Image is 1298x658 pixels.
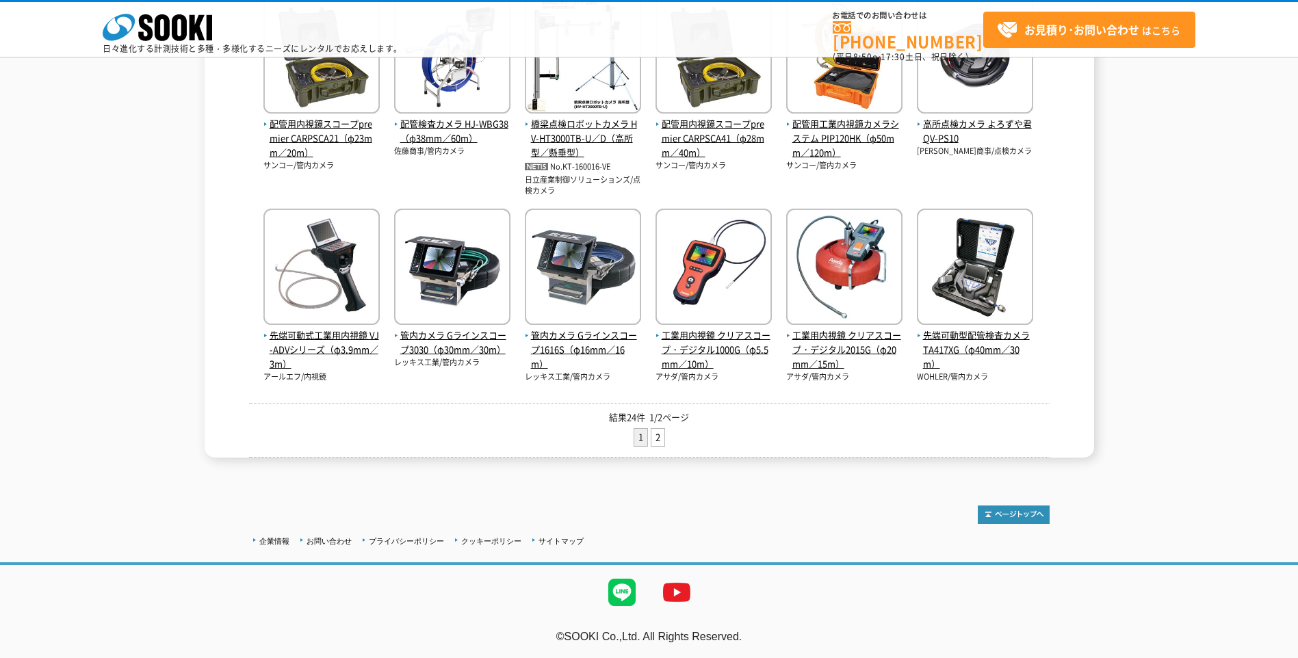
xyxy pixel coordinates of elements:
span: お電話でのお問い合わせは [833,12,983,20]
span: はこちら [997,20,1180,40]
span: 工業用内視鏡 クリアスコープ・デジタル1000G（φ5.5mm／10m） [656,328,772,371]
a: 工業用内視鏡 クリアスコープ・デジタル2015G（φ20mm／15m） [786,315,903,371]
a: 企業情報 [259,537,289,545]
p: レッキス工業/管内カメラ [394,357,510,369]
a: 管内カメラ Gラインスコープ3030（φ30mm／30m） [394,315,510,357]
span: 高所点検カメラ よろずや君QV-PS10 [917,117,1033,146]
a: サイトマップ [538,537,584,545]
img: Gラインスコープ3030（φ30mm／30m） [394,209,510,328]
a: お見積り･お問い合わせはこちら [983,12,1195,48]
p: サンコー/管内カメラ [786,160,903,172]
a: 高所点検カメラ よろずや君QV-PS10 [917,103,1033,146]
img: YouTube [649,565,704,620]
a: 先端可動式工業用内視鏡 VJ-ADVシリーズ（φ3.9mm／3m） [263,315,380,371]
span: 先端可動型配管検査カメラ TA417XG（φ40mm／30m） [917,328,1033,371]
p: 日々進化する計測技術と多種・多様化するニーズにレンタルでお応えします。 [103,44,402,53]
span: 配管用工業内視鏡カメラシステム PIP120HK（φ50mm／120m） [786,117,903,159]
p: アサダ/管内カメラ [656,371,772,383]
span: 管内カメラ Gラインスコープ3030（φ30mm／30m） [394,328,510,357]
span: 配管用内視鏡スコープpremier CARPSCA41（φ28mm／40m） [656,117,772,159]
p: 佐藤商事/管内カメラ [394,146,510,157]
img: クリアスコープ・デジタル2015G（φ20mm／15m） [786,209,903,328]
span: 管内カメラ Gラインスコープ1616S（φ16mm／16m） [525,328,641,371]
img: クリアスコープ・デジタル1000G（φ5.5mm／10m） [656,209,772,328]
a: 配管検査カメラ HJ-WBG38（φ38mm／60m） [394,103,510,146]
a: 配管用内視鏡スコープpremier CARPSCA21（φ23mm／20m） [263,103,380,160]
li: 1 [634,428,648,447]
img: TA417XG（φ40mm／30m） [917,209,1033,328]
a: 管内カメラ Gラインスコープ1616S（φ16mm／16m） [525,315,641,371]
p: No.KT-160016-VE [525,160,641,174]
p: サンコー/管内カメラ [263,160,380,172]
img: トップページへ [978,505,1050,524]
a: 先端可動型配管検査カメラ TA417XG（φ40mm／30m） [917,315,1033,371]
a: プライバシーポリシー [369,537,444,545]
span: 橋梁点検ロボットカメラ HV-HT3000TB-U／D（高所型／懸垂型） [525,117,641,159]
p: アサダ/管内カメラ [786,371,903,383]
p: 日立産業制御ソリューションズ/点検カメラ [525,174,641,197]
a: 2 [651,429,664,446]
a: お問い合わせ [307,537,352,545]
p: アールエフ/内視鏡 [263,371,380,383]
a: クッキーポリシー [461,537,521,545]
span: 配管用内視鏡スコープpremier CARPSCA21（φ23mm／20m） [263,117,380,159]
p: [PERSON_NAME]商事/点検カメラ [917,146,1033,157]
span: 17:30 [881,51,905,63]
a: テストMail [1245,645,1298,657]
strong: お見積り･お問い合わせ [1024,21,1139,38]
p: レッキス工業/管内カメラ [525,371,641,383]
a: 橋梁点検ロボットカメラ HV-HT3000TB-U／D（高所型／懸垂型） [525,103,641,160]
a: 配管用工業内視鏡カメラシステム PIP120HK（φ50mm／120m） [786,103,903,160]
span: 配管検査カメラ HJ-WBG38（φ38mm／60m） [394,117,510,146]
span: 工業用内視鏡 クリアスコープ・デジタル2015G（φ20mm／15m） [786,328,903,371]
img: Gラインスコープ1616S（φ16mm／16m） [525,209,641,328]
img: LINE [595,565,649,620]
span: 8:50 [853,51,872,63]
a: [PHONE_NUMBER] [833,21,983,49]
span: (平日 ～ 土日、祝日除く) [833,51,968,63]
p: 結果24件 1/2ページ [249,410,1050,425]
p: サンコー/管内カメラ [656,160,772,172]
span: 先端可動式工業用内視鏡 VJ-ADVシリーズ（φ3.9mm／3m） [263,328,380,371]
p: WOHLER/管内カメラ [917,371,1033,383]
a: 工業用内視鏡 クリアスコープ・デジタル1000G（φ5.5mm／10m） [656,315,772,371]
img: VJ-ADVシリーズ（φ3.9mm／3m） [263,209,380,328]
a: 配管用内視鏡スコープpremier CARPSCA41（φ28mm／40m） [656,103,772,160]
